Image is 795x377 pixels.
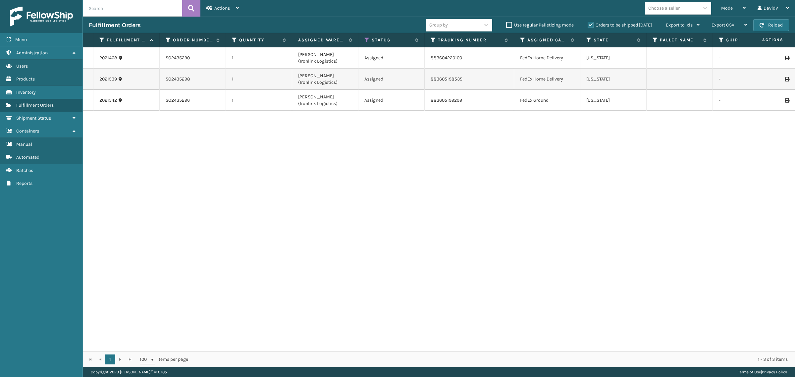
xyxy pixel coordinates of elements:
div: Choose a seller [648,5,680,12]
td: - [713,90,779,111]
td: Assigned [358,47,425,69]
a: 883604220100 [431,55,462,61]
span: Export CSV [712,22,734,28]
td: SO2435298 [160,69,226,90]
a: Privacy Policy [762,370,787,374]
span: Mode [721,5,733,11]
label: Shipped Date [726,37,766,43]
i: Print Label [785,77,789,81]
td: SO2435296 [160,90,226,111]
label: State [594,37,634,43]
span: items per page [140,354,188,364]
label: Order Number [173,37,213,43]
label: Assigned Warehouse [298,37,345,43]
span: Manual [16,141,32,147]
h3: Fulfillment Orders [89,21,140,29]
td: - [713,47,779,69]
label: Orders to be shipped [DATE] [588,22,652,28]
span: Actions [214,5,230,11]
a: 883605199299 [431,97,462,103]
td: FedEx Home Delivery [514,69,580,90]
label: Use regular Palletizing mode [506,22,574,28]
td: FedEx Ground [514,90,580,111]
span: Export to .xls [666,22,693,28]
label: Assigned Carrier Service [527,37,567,43]
img: logo [10,7,73,27]
td: [US_STATE] [580,47,647,69]
i: Print Label [785,56,789,60]
td: 1 [226,90,292,111]
p: Copyright 2023 [PERSON_NAME]™ v 1.0.185 [91,367,167,377]
td: SO2435290 [160,47,226,69]
td: FedEx Home Delivery [514,47,580,69]
span: Menu [15,37,27,42]
a: 2021539 [99,76,117,82]
td: - [713,69,779,90]
span: Reports [16,181,32,186]
span: Shipment Status [16,115,51,121]
label: Status [372,37,412,43]
span: Automated [16,154,39,160]
button: Reload [753,19,789,31]
label: Quantity [239,37,279,43]
a: 2021468 [99,55,117,61]
a: 2021542 [99,97,117,104]
label: Pallet Name [660,37,700,43]
a: 1 [105,354,115,364]
span: Batches [16,168,33,173]
span: Fulfillment Orders [16,102,54,108]
td: Assigned [358,69,425,90]
span: Actions [741,34,787,45]
td: 1 [226,69,292,90]
label: Tracking Number [438,37,501,43]
span: Administration [16,50,48,56]
td: 1 [226,47,292,69]
label: Fulfillment Order Id [107,37,147,43]
a: 883605198535 [431,76,462,82]
span: Containers [16,128,39,134]
span: Products [16,76,35,82]
a: Terms of Use [738,370,761,374]
td: [US_STATE] [580,69,647,90]
div: Group by [429,22,448,28]
td: [US_STATE] [580,90,647,111]
div: 1 - 3 of 3 items [197,356,788,363]
span: 100 [140,356,150,363]
td: [PERSON_NAME] (Ironlink Logistics) [292,69,358,90]
span: Inventory [16,89,36,95]
i: Print Label [785,98,789,103]
td: Assigned [358,90,425,111]
div: | [738,367,787,377]
td: [PERSON_NAME] (Ironlink Logistics) [292,90,358,111]
td: [PERSON_NAME] (Ironlink Logistics) [292,47,358,69]
span: Users [16,63,28,69]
